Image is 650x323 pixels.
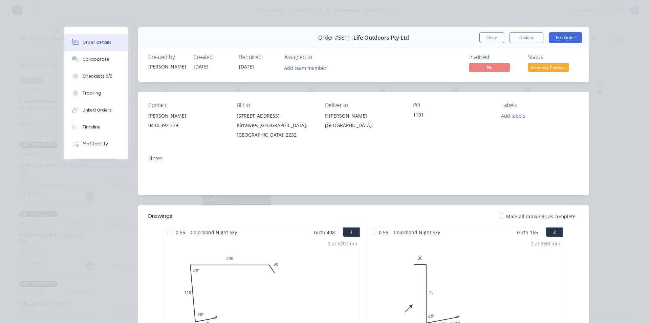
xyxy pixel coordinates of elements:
span: [DATE] [194,63,209,70]
button: Add team member [284,63,330,72]
span: Colorbond Night Sky [391,227,443,237]
div: Order details [83,39,111,45]
div: Notes [148,155,579,162]
button: Timeline [64,119,128,136]
div: [GEOGRAPHIC_DATA], [325,121,403,130]
button: Options [510,32,543,43]
button: Collaborate [64,51,128,68]
span: 0.55 [173,227,188,237]
div: 9 [PERSON_NAME][GEOGRAPHIC_DATA], [325,111,403,133]
div: Status [528,54,579,60]
button: Incoming Produc... [528,63,569,73]
div: Invoiced [469,54,520,60]
div: Timeline [83,124,101,130]
button: Checklists 0/0 [64,68,128,85]
div: Assigned to [284,54,352,60]
div: Drawings [148,212,172,220]
button: 2 [546,227,563,237]
span: No [469,63,510,72]
span: Order #5811 - [318,35,353,41]
div: Deliver to [325,102,403,108]
span: Life Outdoors Pty Ltd [353,35,409,41]
div: Profitability [83,141,108,147]
div: Created [194,54,231,60]
div: Checklists 0/0 [83,73,112,79]
div: Created by [148,54,186,60]
span: [DATE] [239,63,254,70]
div: [PERSON_NAME]0434 392 379 [148,111,226,133]
button: Close [479,32,504,43]
span: Girth 408 [314,227,335,237]
div: 2 at 5500mm [531,240,560,247]
div: [STREET_ADDRESS]Kirrawee, [GEOGRAPHIC_DATA], [GEOGRAPHIC_DATA], 2232 [237,111,314,140]
div: [STREET_ADDRESS] [237,111,314,121]
button: Add team member [281,63,330,72]
button: Order details [64,34,128,51]
div: [PERSON_NAME] [148,111,226,121]
span: Girth 165 [517,227,538,237]
div: 2 at 5200mm [328,240,357,247]
div: 9 [PERSON_NAME] [325,111,403,121]
span: Incoming Produc... [528,63,569,72]
div: Kirrawee, [GEOGRAPHIC_DATA], [GEOGRAPHIC_DATA], 2232 [237,121,314,140]
button: Edit Order [549,32,582,43]
button: Linked Orders [64,102,128,119]
div: Linked Orders [83,107,112,113]
button: Tracking [64,85,128,102]
div: Labels [501,102,579,108]
button: 1 [343,227,360,237]
div: [PERSON_NAME] [148,63,186,70]
div: 1191 [413,111,491,121]
div: Collaborate [83,56,109,62]
div: Tracking [83,90,101,96]
div: PO [413,102,491,108]
div: 0434 392 379 [148,121,226,130]
span: Colorbond Night Sky [188,227,240,237]
button: Profitability [64,136,128,153]
span: Mark all drawings as complete [506,213,576,220]
div: Bill to [237,102,314,108]
div: Required [239,54,276,60]
span: 0.55 [376,227,391,237]
button: Add labels [498,111,529,120]
div: Contact [148,102,226,108]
